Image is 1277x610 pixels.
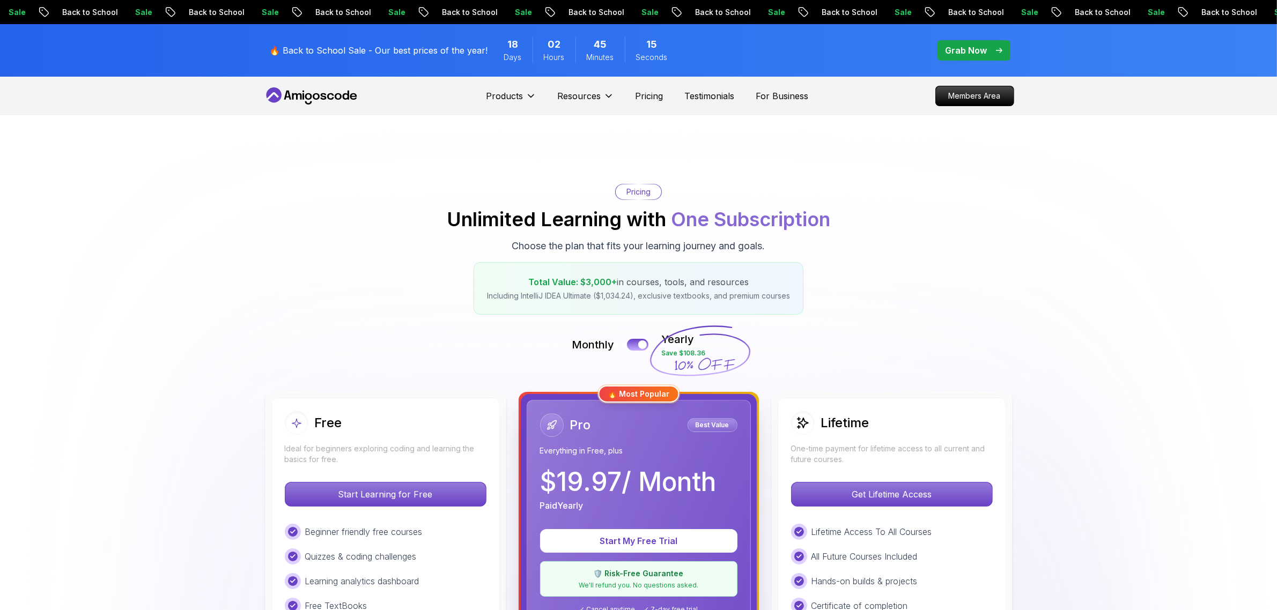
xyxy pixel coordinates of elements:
a: Testimonials [685,90,735,102]
span: Total Value: $3,000+ [528,277,617,287]
p: Monthly [572,337,614,352]
p: Everything in Free, plus [540,445,737,456]
p: Resources [558,90,601,102]
p: Back to School [1063,7,1136,18]
p: Paid Yearly [540,499,584,512]
p: Sale [1009,7,1044,18]
p: Back to School [557,7,630,18]
p: Get Lifetime Access [792,482,992,506]
p: Sale [503,7,537,18]
p: We'll refund you. No questions asked. [547,581,730,590]
p: Grab Now [946,44,987,57]
p: Learning analytics dashboard [305,575,419,587]
p: 🛡️ Risk-Free Guarantee [547,568,730,579]
button: Resources [558,90,614,111]
span: 15 Seconds [646,37,657,52]
p: Back to School [177,7,250,18]
p: Sale [250,7,284,18]
p: Sale [1136,7,1170,18]
p: Back to School [1190,7,1263,18]
span: Minutes [587,52,614,63]
button: Start My Free Trial [540,529,737,553]
button: Start Learning for Free [285,482,486,507]
h2: Free [315,414,342,432]
a: Start Learning for Free [285,489,486,500]
a: Members Area [935,86,1014,106]
h2: Lifetime [821,414,869,432]
button: Get Lifetime Access [791,482,993,507]
h2: Unlimited Learning with [447,209,830,230]
a: Get Lifetime Access [791,489,993,500]
a: For Business [756,90,809,102]
p: Lifetime Access To All Courses [811,525,932,538]
span: 18 Days [507,37,518,52]
p: Including IntelliJ IDEA Ultimate ($1,034.24), exclusive textbooks, and premium courses [487,291,790,301]
p: Sale [756,7,791,18]
p: $ 19.97 / Month [540,469,717,495]
span: One Subscription [671,207,830,231]
p: Sale [377,7,411,18]
p: 🔥 Back to School Sale - Our best prices of the year! [270,44,488,57]
span: 45 Minutes [594,37,607,52]
p: Pricing [626,187,651,197]
p: Beginner friendly free courses [305,525,423,538]
p: in courses, tools, and resources [487,276,790,288]
p: Sale [630,7,664,18]
p: Products [486,90,523,102]
p: Back to School [430,7,503,18]
a: Pricing [636,90,663,102]
p: Start Learning for Free [285,482,486,506]
h2: Pro [570,416,591,434]
p: All Future Courses Included [811,550,918,563]
span: Seconds [636,52,668,63]
button: Products [486,90,536,111]
p: Back to School [50,7,123,18]
p: Back to School [810,7,883,18]
p: Quizzes & coding challenges [305,550,417,563]
p: Members Area [936,86,1014,106]
p: Start My Free Trial [553,534,725,547]
p: Sale [123,7,158,18]
a: Start My Free Trial [540,535,737,546]
p: Sale [883,7,917,18]
p: Hands-on builds & projects [811,575,918,587]
span: 2 Hours [548,37,560,52]
p: One-time payment for lifetime access to all current and future courses. [791,443,993,465]
p: Best Value [689,420,736,430]
p: Ideal for beginners exploring coding and learning the basics for free. [285,443,486,465]
p: Choose the plan that fits your learning journey and goals. [512,239,765,254]
p: Back to School [936,7,1009,18]
span: Hours [544,52,565,63]
p: Back to School [683,7,756,18]
span: Days [504,52,522,63]
p: Back to School [304,7,377,18]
